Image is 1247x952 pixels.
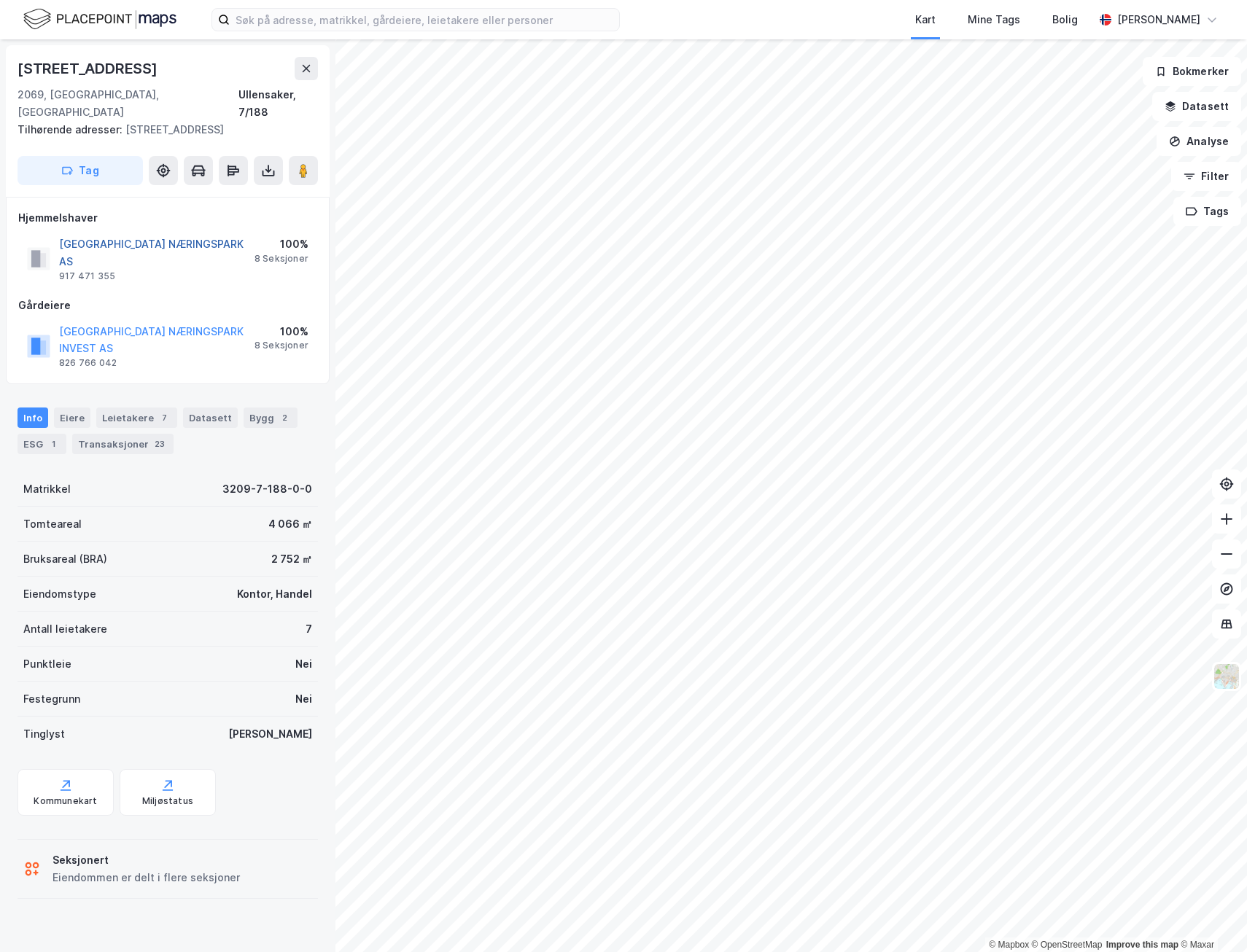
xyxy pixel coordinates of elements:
div: 4 066 ㎡ [268,515,312,533]
div: 3209-7-188-0-0 [222,480,312,498]
div: [STREET_ADDRESS] [18,121,306,138]
img: logo.f888ab2527a4732fd821a326f86c7f29.svg [23,7,176,32]
div: Bolig [1052,11,1078,28]
div: Antall leietakere [23,620,107,638]
div: Seksjonert [53,851,240,869]
div: 826 766 042 [59,357,117,369]
button: Analyse [1157,127,1241,156]
button: Bokmerker [1143,57,1241,86]
div: 100% [255,235,308,253]
iframe: Chat Widget [1174,882,1247,952]
div: Kart [915,11,936,28]
div: 2 752 ㎡ [271,550,312,568]
div: Gårdeiere [18,297,317,314]
div: Hjemmelshaver [18,209,317,227]
a: OpenStreetMap [1032,940,1103,950]
div: 2 [277,410,292,425]
div: Bygg [244,407,298,428]
div: Eiendomstype [23,585,96,603]
div: Ullensaker, 7/188 [238,86,318,121]
div: 100% [255,323,308,340]
div: Miljøstatus [142,795,193,807]
div: 23 [152,437,168,451]
div: Datasett [183,407,238,428]
div: Eiere [54,407,90,428]
div: Kommunekart [34,795,97,807]
span: Tilhørende adresser: [18,123,125,136]
a: Mapbox [989,940,1029,950]
div: 917 471 355 [59,270,115,282]
div: Tinglyst [23,725,65,743]
div: Festegrunn [23,690,80,708]
div: Leietakere [96,407,177,428]
div: Bruksareal (BRA) [23,550,107,568]
div: Tomteareal [23,515,82,533]
div: Punktleie [23,655,71,673]
div: ESG [18,434,66,454]
div: [STREET_ADDRESS] [18,57,160,80]
img: Z [1213,663,1240,690]
div: 8 Seksjoner [255,253,308,265]
div: Matrikkel [23,480,71,498]
div: [PERSON_NAME] [228,725,312,743]
button: Datasett [1152,92,1241,121]
button: Tag [18,156,143,185]
div: Eiendommen er delt i flere seksjoner [53,869,240,886]
button: Tags [1173,197,1241,226]
button: Filter [1171,162,1241,191]
a: Improve this map [1106,940,1178,950]
div: 7 [306,620,312,638]
div: Mine Tags [968,11,1020,28]
div: Nei [295,690,312,708]
input: Søk på adresse, matrikkel, gårdeiere, leietakere eller personer [230,9,619,31]
div: 7 [157,410,171,425]
div: Kontor, Handel [237,585,312,603]
div: Nei [295,655,312,673]
div: 2069, [GEOGRAPHIC_DATA], [GEOGRAPHIC_DATA] [18,86,238,121]
div: Transaksjoner [72,434,174,454]
div: Info [18,407,48,428]
div: [PERSON_NAME] [1117,11,1200,28]
div: 1 [46,437,61,451]
div: 8 Seksjoner [255,340,308,351]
